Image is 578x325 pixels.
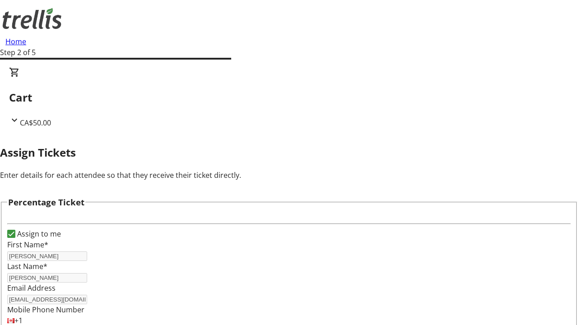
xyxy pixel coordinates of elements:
[15,228,61,239] label: Assign to me
[9,89,569,106] h2: Cart
[20,118,51,128] span: CA$50.00
[9,67,569,128] div: CartCA$50.00
[7,283,56,293] label: Email Address
[8,196,84,209] h3: Percentage Ticket
[7,240,48,250] label: First Name*
[7,261,47,271] label: Last Name*
[7,305,84,315] label: Mobile Phone Number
